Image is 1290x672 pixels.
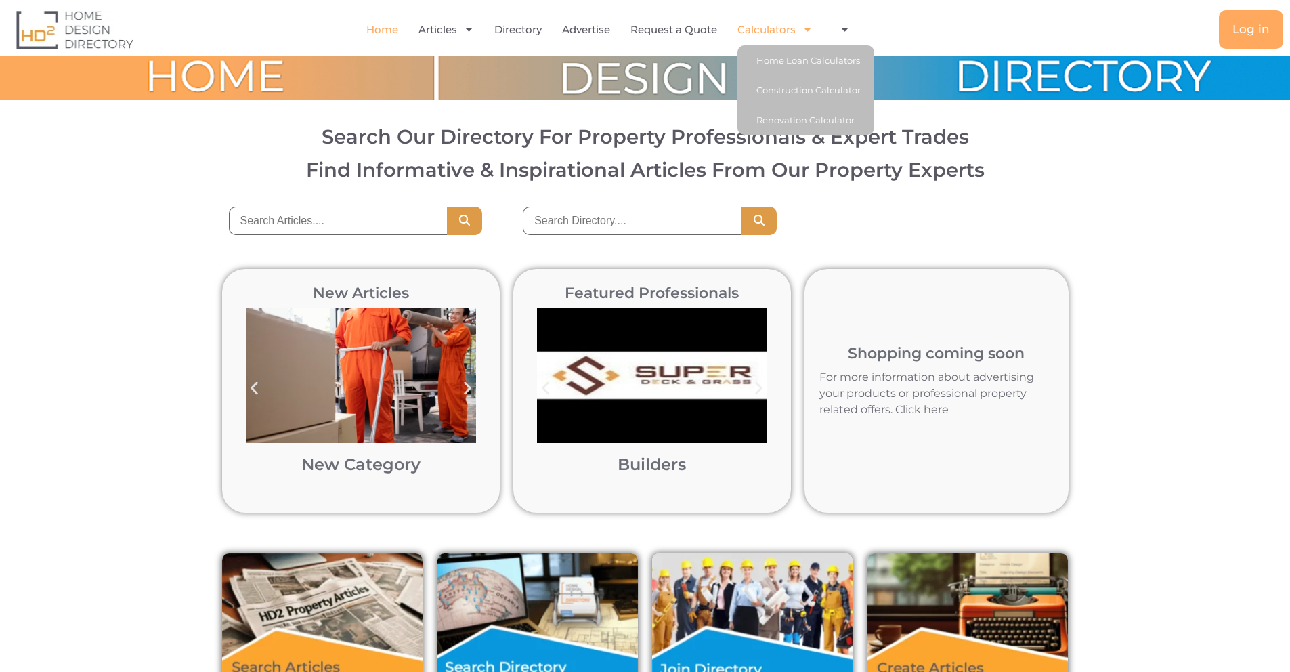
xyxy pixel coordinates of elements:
[741,207,777,235] button: Search
[1232,24,1270,35] span: Log in
[737,14,813,45] a: Calculators
[301,455,421,474] a: New Category
[1219,10,1283,49] a: Log in
[26,160,1264,180] h3: Find Informative & Inspirational Articles From Our Property Experts
[530,301,774,496] div: 2 / 12
[447,207,482,235] button: Search
[494,14,542,45] a: Directory
[523,207,741,235] input: Search Directory....
[737,45,874,75] a: Home Loan Calculators
[737,45,874,135] ul: Calculators
[744,373,774,404] div: Next slide
[562,14,610,45] a: Advertise
[239,301,483,496] div: 3 / 12
[452,373,483,404] div: Next slide
[530,373,561,404] div: Previous slide
[239,373,270,404] div: Previous slide
[229,207,448,235] input: Search Articles....
[366,14,398,45] a: Home
[737,105,874,135] a: Renovation Calculator
[618,455,686,474] a: Builders
[630,14,717,45] a: Request a Quote
[26,127,1264,146] h2: Search Our Directory For Property Professionals & Expert Trades
[530,286,774,301] h2: Featured Professionals
[239,286,483,301] h2: New Articles
[262,14,964,45] nav: Menu
[418,14,474,45] a: Articles
[737,75,874,105] a: Construction Calculator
